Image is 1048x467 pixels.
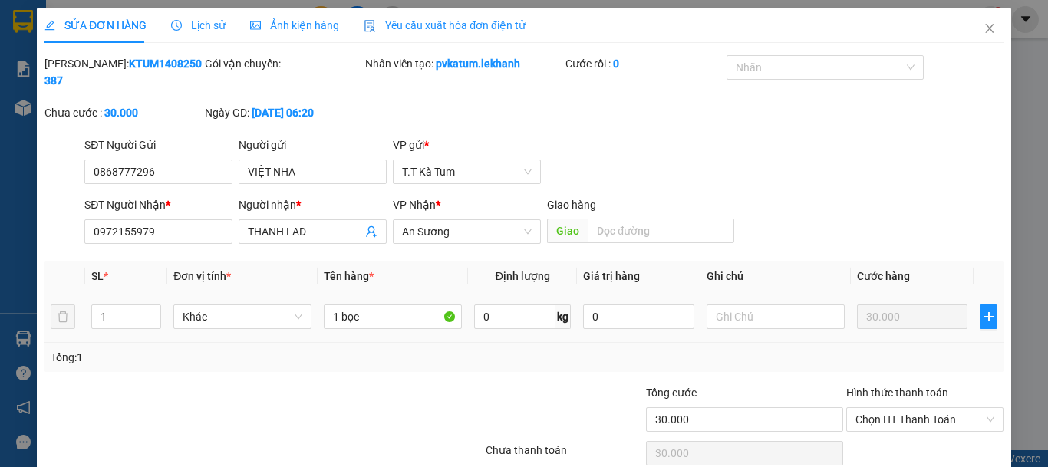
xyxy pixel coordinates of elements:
span: close [984,22,996,35]
span: Giao [547,219,588,243]
div: Người gửi [239,136,387,153]
div: Tổng: 1 [51,349,406,366]
b: KTUM1408250387 [44,58,202,87]
div: Người nhận [239,196,387,213]
b: [DATE] 06:20 [252,107,314,119]
div: SĐT Người Nhận [84,196,232,213]
span: SL [91,270,104,282]
div: SĐT Người Gửi [84,136,232,153]
b: 30.000 [104,107,138,119]
span: Định lượng [495,270,549,282]
div: Ngày GD: [205,104,362,121]
span: Ảnh kiện hàng [250,19,339,31]
span: Yêu cầu xuất hóa đơn điện tử [364,19,526,31]
span: Tổng cước [646,386,697,399]
span: T.T Kà Tum [402,160,532,183]
span: clock-circle [171,20,182,31]
button: Close [968,8,1011,51]
input: Ghi Chú [707,304,845,329]
span: An Sương [402,220,532,243]
span: Đơn vị tính [173,270,231,282]
div: VP gửi [393,136,541,153]
span: Khác [183,305,302,328]
span: picture [250,20,261,31]
div: Nhân viên tạo: [365,55,562,72]
span: user-add [365,225,377,238]
div: Chưa cước : [44,104,202,121]
div: Cước rồi : [565,55,723,72]
th: Ghi chú [700,261,851,291]
span: edit [44,20,55,31]
div: [PERSON_NAME]: [44,55,202,89]
span: plus [980,311,997,323]
span: Chọn HT Thanh Toán [855,408,994,431]
b: pvkatum.lekhanh [436,58,520,70]
span: SỬA ĐƠN HÀNG [44,19,147,31]
button: delete [51,304,75,329]
span: Cước hàng [857,270,910,282]
input: 0 [857,304,967,329]
span: Giá trị hàng [583,270,640,282]
label: Hình thức thanh toán [846,386,948,399]
b: 0 [613,58,619,70]
span: kg [555,304,571,329]
button: plus [980,304,997,329]
span: Giao hàng [547,199,596,211]
div: Gói vận chuyển: [205,55,362,72]
span: Tên hàng [324,270,374,282]
input: VD: Bàn, Ghế [324,304,462,329]
span: VP Nhận [393,199,436,211]
input: Dọc đường [588,219,733,243]
span: Lịch sử [171,19,226,31]
img: icon [364,20,376,32]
